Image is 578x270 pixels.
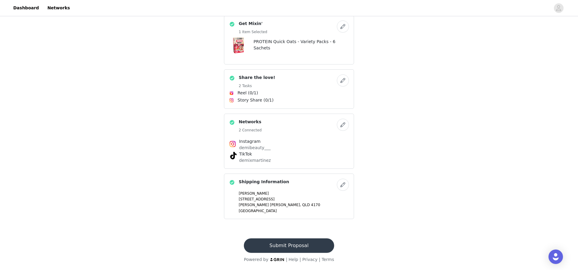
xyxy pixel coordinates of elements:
img: PROTEIN Quick Oats - Variety Packs - 6 Sachets [229,35,248,55]
div: Open Intercom Messenger [548,250,563,264]
h4: Networks [239,119,262,125]
span: QLD [302,203,310,207]
h4: Shipping Information [239,179,289,185]
div: Shipping Information [224,174,354,219]
h4: TikTok [239,151,339,157]
p: demibeauty___ [239,145,339,151]
span: Story Share (0/1) [238,97,274,103]
h4: PROTEIN Quick Oats - Variety Packs - 6 Sachets [253,39,349,51]
h5: 1 Item Selected [239,29,267,35]
span: | [319,257,320,262]
span: Powered by [244,257,268,262]
a: Privacy [302,257,318,262]
img: Instagram Icon [229,98,234,103]
h4: Get Mixin' [239,20,267,27]
p: [PERSON_NAME] [239,191,349,196]
h5: 2 Tasks [239,83,275,89]
div: Share the love! [224,69,354,109]
span: 4170 [311,203,320,207]
h5: 2 Connected [239,127,262,133]
a: Networks [44,1,73,15]
span: [PERSON_NAME] [PERSON_NAME], [239,203,301,207]
a: Dashboard [10,1,42,15]
img: Instagram Reels Icon [229,91,234,96]
div: Get Mixin' [224,15,354,64]
img: Instagram Icon [229,140,236,148]
div: Networks [224,114,354,169]
a: Terms [322,257,334,262]
p: [GEOGRAPHIC_DATA] [239,208,349,214]
p: demixmartinez [239,157,339,164]
img: logo [270,258,285,262]
h4: Share the love! [239,74,275,81]
h4: Instagram [239,138,339,145]
span: Reel (0/1) [238,90,258,96]
span: | [286,257,287,262]
p: [STREET_ADDRESS] [239,196,349,202]
div: avatar [556,3,561,13]
a: Help [289,257,298,262]
span: | [300,257,301,262]
button: Submit Proposal [244,238,334,253]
